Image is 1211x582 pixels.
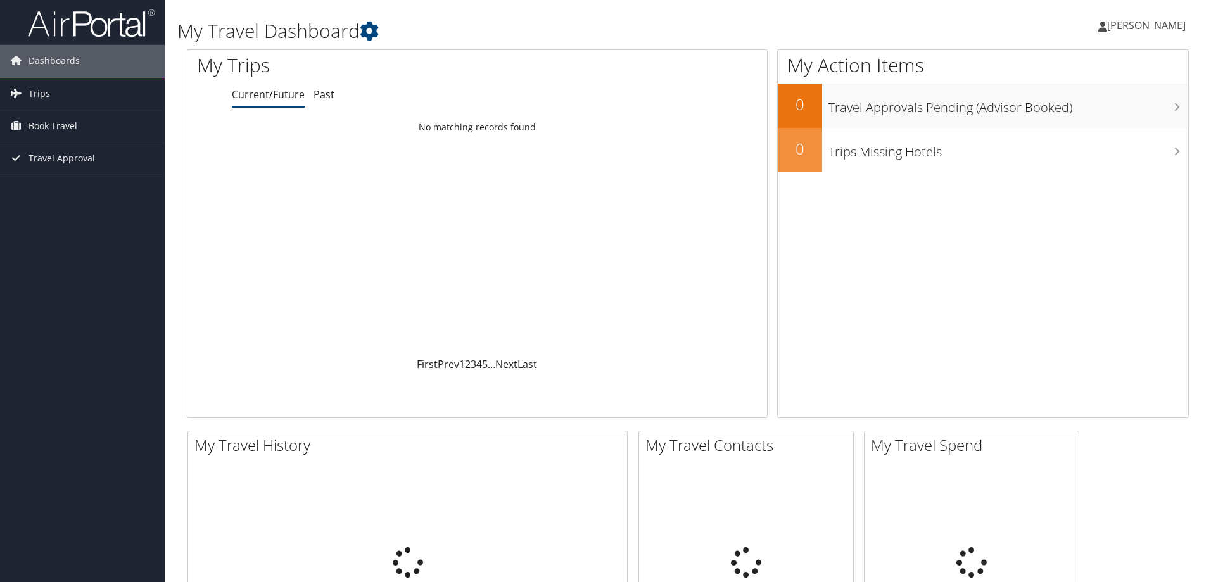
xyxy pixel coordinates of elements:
[459,357,465,371] a: 1
[29,45,80,77] span: Dashboards
[187,116,767,139] td: No matching records found
[465,357,471,371] a: 2
[482,357,488,371] a: 5
[488,357,495,371] span: …
[778,84,1188,128] a: 0Travel Approvals Pending (Advisor Booked)
[314,87,334,101] a: Past
[28,8,155,38] img: airportal-logo.png
[517,357,537,371] a: Last
[645,434,853,456] h2: My Travel Contacts
[778,94,822,115] h2: 0
[197,52,516,79] h1: My Trips
[828,137,1188,161] h3: Trips Missing Hotels
[828,92,1188,117] h3: Travel Approvals Pending (Advisor Booked)
[476,357,482,371] a: 4
[471,357,476,371] a: 3
[29,110,77,142] span: Book Travel
[778,138,822,160] h2: 0
[232,87,305,101] a: Current/Future
[177,18,858,44] h1: My Travel Dashboard
[29,142,95,174] span: Travel Approval
[194,434,627,456] h2: My Travel History
[778,128,1188,172] a: 0Trips Missing Hotels
[1107,18,1186,32] span: [PERSON_NAME]
[1098,6,1198,44] a: [PERSON_NAME]
[417,357,438,371] a: First
[778,52,1188,79] h1: My Action Items
[29,78,50,110] span: Trips
[871,434,1079,456] h2: My Travel Spend
[495,357,517,371] a: Next
[438,357,459,371] a: Prev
